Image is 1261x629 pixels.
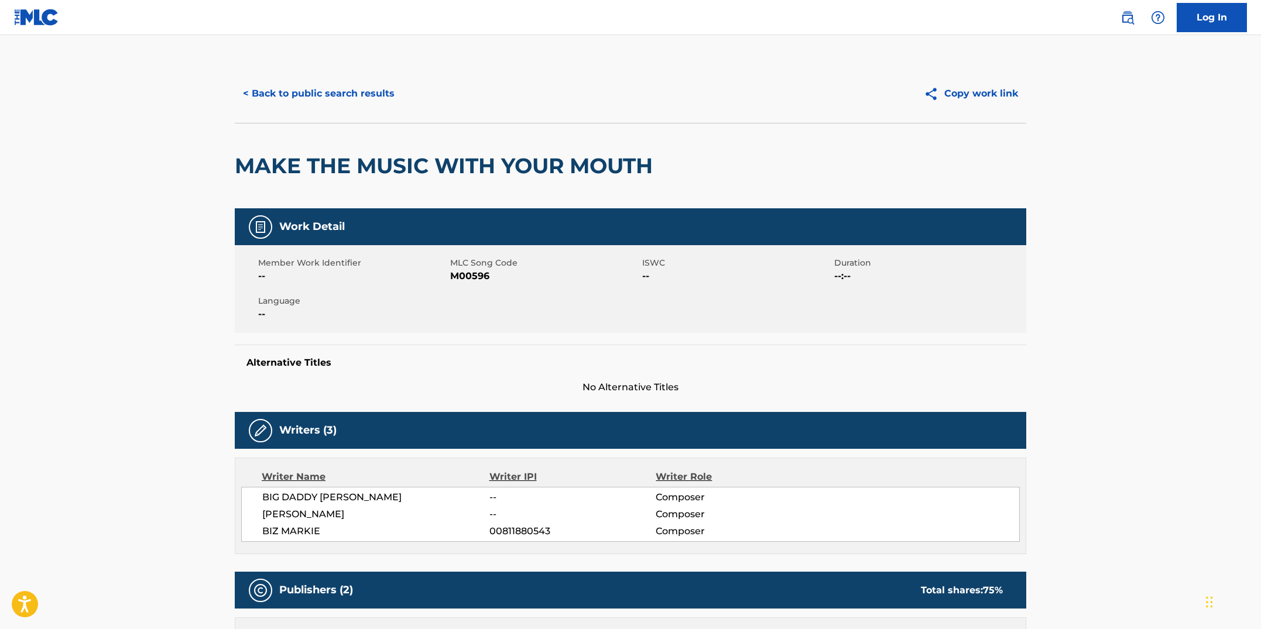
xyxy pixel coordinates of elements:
[258,269,447,283] span: --
[235,79,403,108] button: < Back to public search results
[656,490,807,504] span: Composer
[489,524,656,538] span: 00811880543
[262,490,489,504] span: BIG DADDY [PERSON_NAME]
[14,9,59,26] img: MLC Logo
[253,220,268,234] img: Work Detail
[656,507,807,521] span: Composer
[279,220,345,233] h5: Work Detail
[489,490,656,504] span: --
[1177,3,1247,32] a: Log In
[450,269,639,283] span: M00596
[279,424,337,437] h5: Writers (3)
[262,524,489,538] span: BIZ MARKIE
[258,257,447,269] span: Member Work Identifier
[924,87,944,101] img: Copy work link
[489,470,656,484] div: Writer IPI
[246,357,1015,369] h5: Alternative Titles
[1202,573,1261,629] iframe: Chat Widget
[489,507,656,521] span: --
[916,79,1026,108] button: Copy work link
[1120,11,1135,25] img: search
[656,524,807,538] span: Composer
[834,257,1023,269] span: Duration
[642,257,831,269] span: ISWC
[253,424,268,438] img: Writers
[235,153,659,179] h2: MAKE THE MUSIC WITH YOUR MOUTH
[262,507,489,521] span: [PERSON_NAME]
[983,585,1003,596] span: 75 %
[253,583,268,597] img: Publishers
[262,470,489,484] div: Writer Name
[1116,6,1139,29] a: Public Search
[235,380,1026,394] span: No Alternative Titles
[834,269,1023,283] span: --:--
[921,583,1003,597] div: Total shares:
[279,583,353,597] h5: Publishers (2)
[642,269,831,283] span: --
[1206,585,1213,620] div: Drag
[1146,6,1170,29] div: Help
[450,257,639,269] span: MLC Song Code
[1151,11,1165,25] img: help
[656,470,807,484] div: Writer Role
[258,307,447,321] span: --
[258,295,447,307] span: Language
